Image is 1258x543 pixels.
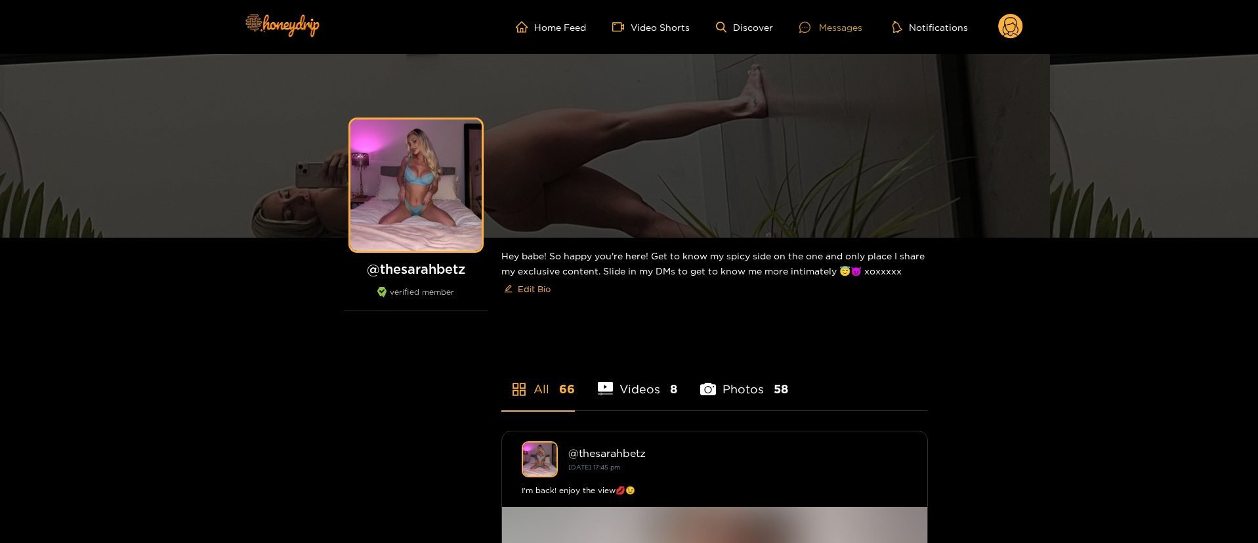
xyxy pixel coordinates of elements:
[516,21,586,33] a: Home Feed
[518,282,551,295] span: Edit Bio
[559,381,575,397] span: 66
[501,278,553,299] button: editEdit Bio
[612,21,631,33] span: video-camera
[516,21,534,33] span: home
[501,351,575,410] li: All
[774,381,788,397] span: 58
[344,261,488,277] h1: @ thesarahbetz
[670,381,677,397] span: 8
[522,484,908,497] div: I'm back! enjoy the view💋😉
[504,284,513,294] span: edit
[700,351,788,410] li: Photos
[501,238,928,310] div: Hey babe! So happy you're here! Get to know my spicy side on the one and only place I share my ex...
[568,464,620,471] small: [DATE] 17:45 pm
[511,381,527,397] span: appstore
[522,441,558,477] img: thesarahbetz
[344,287,488,311] div: verified member
[799,20,862,35] div: Messages
[716,22,773,33] a: Discover
[889,20,972,33] button: Notifications
[568,447,908,459] div: @ thesarahbetz
[598,351,678,410] li: Videos
[612,21,690,33] a: Video Shorts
